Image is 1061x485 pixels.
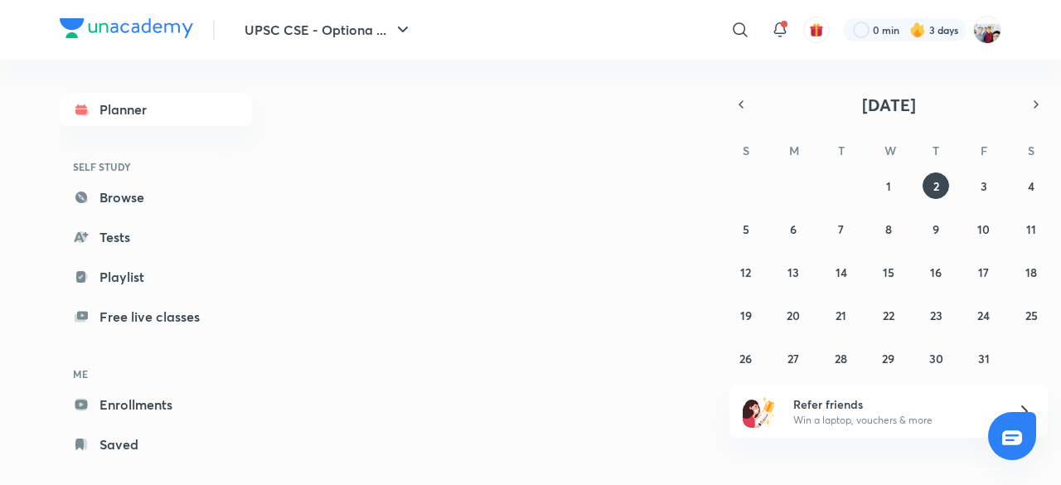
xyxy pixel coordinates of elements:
[882,351,894,366] abbr: October 29, 2025
[740,308,752,323] abbr: October 19, 2025
[883,264,894,280] abbr: October 15, 2025
[971,345,997,371] button: October 31, 2025
[780,302,807,328] button: October 20, 2025
[981,143,987,158] abbr: Friday
[828,216,855,242] button: October 7, 2025
[787,308,800,323] abbr: October 20, 2025
[793,395,997,413] h6: Refer friends
[875,345,902,371] button: October 29, 2025
[60,300,252,333] a: Free live classes
[828,302,855,328] button: October 21, 2025
[981,178,987,194] abbr: October 3, 2025
[60,360,252,388] h6: ME
[733,259,759,285] button: October 12, 2025
[835,351,847,366] abbr: October 28, 2025
[733,302,759,328] button: October 19, 2025
[933,178,939,194] abbr: October 2, 2025
[1026,221,1036,237] abbr: October 11, 2025
[733,345,759,371] button: October 26, 2025
[780,259,807,285] button: October 13, 2025
[875,172,902,199] button: October 1, 2025
[1028,143,1034,158] abbr: Saturday
[923,345,949,371] button: October 30, 2025
[973,16,1001,44] img: km swarthi
[60,153,252,181] h6: SELF STUDY
[235,13,423,46] button: UPSC CSE - Optiona ...
[1025,308,1038,323] abbr: October 25, 2025
[1028,178,1034,194] abbr: October 4, 2025
[884,143,896,158] abbr: Wednesday
[933,143,939,158] abbr: Thursday
[733,216,759,242] button: October 5, 2025
[753,93,1025,116] button: [DATE]
[787,264,799,280] abbr: October 13, 2025
[930,264,942,280] abbr: October 16, 2025
[60,221,252,254] a: Tests
[743,143,749,158] abbr: Sunday
[875,302,902,328] button: October 22, 2025
[60,428,252,461] a: Saved
[1018,259,1044,285] button: October 18, 2025
[60,181,252,214] a: Browse
[883,308,894,323] abbr: October 22, 2025
[930,308,942,323] abbr: October 23, 2025
[1025,264,1037,280] abbr: October 18, 2025
[780,216,807,242] button: October 6, 2025
[971,172,997,199] button: October 3, 2025
[977,308,990,323] abbr: October 24, 2025
[923,259,949,285] button: October 16, 2025
[828,259,855,285] button: October 14, 2025
[787,351,799,366] abbr: October 27, 2025
[875,216,902,242] button: October 8, 2025
[789,143,799,158] abbr: Monday
[923,216,949,242] button: October 9, 2025
[923,172,949,199] button: October 2, 2025
[780,345,807,371] button: October 27, 2025
[971,259,997,285] button: October 17, 2025
[971,302,997,328] button: October 24, 2025
[1018,172,1044,199] button: October 4, 2025
[739,351,752,366] abbr: October 26, 2025
[1018,302,1044,328] button: October 25, 2025
[909,22,926,38] img: streak
[1018,216,1044,242] button: October 11, 2025
[838,221,844,237] abbr: October 7, 2025
[971,216,997,242] button: October 10, 2025
[793,413,997,428] p: Win a laptop, vouchers & more
[978,264,989,280] abbr: October 17, 2025
[790,221,797,237] abbr: October 6, 2025
[743,221,749,237] abbr: October 5, 2025
[803,17,830,43] button: avatar
[809,22,824,37] img: avatar
[60,260,252,293] a: Playlist
[923,302,949,328] button: October 23, 2025
[977,221,990,237] abbr: October 10, 2025
[836,308,846,323] abbr: October 21, 2025
[60,18,193,42] a: Company Logo
[836,264,847,280] abbr: October 14, 2025
[886,178,891,194] abbr: October 1, 2025
[740,264,751,280] abbr: October 12, 2025
[743,395,776,428] img: referral
[875,259,902,285] button: October 15, 2025
[60,388,252,421] a: Enrollments
[978,351,990,366] abbr: October 31, 2025
[933,221,939,237] abbr: October 9, 2025
[885,221,892,237] abbr: October 8, 2025
[929,351,943,366] abbr: October 30, 2025
[60,18,193,38] img: Company Logo
[60,93,252,126] a: Planner
[838,143,845,158] abbr: Tuesday
[828,345,855,371] button: October 28, 2025
[862,94,916,116] span: [DATE]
